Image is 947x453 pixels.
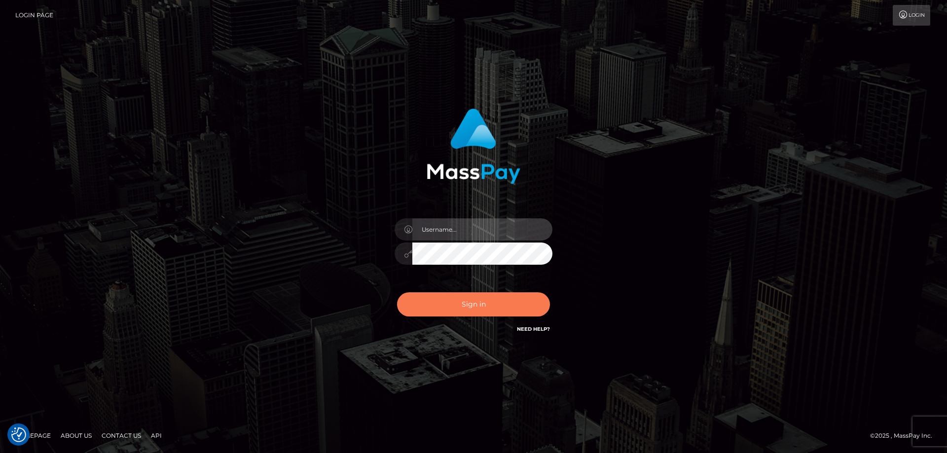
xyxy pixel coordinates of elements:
a: Login Page [15,5,53,26]
a: Homepage [11,428,55,443]
img: MassPay Login [427,108,520,184]
div: © 2025 , MassPay Inc. [870,430,940,441]
img: Revisit consent button [11,427,26,442]
a: Need Help? [517,326,550,332]
a: About Us [57,428,96,443]
button: Consent Preferences [11,427,26,442]
a: Contact Us [98,428,145,443]
a: Login [893,5,930,26]
input: Username... [412,218,552,241]
a: API [147,428,166,443]
button: Sign in [397,292,550,316]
